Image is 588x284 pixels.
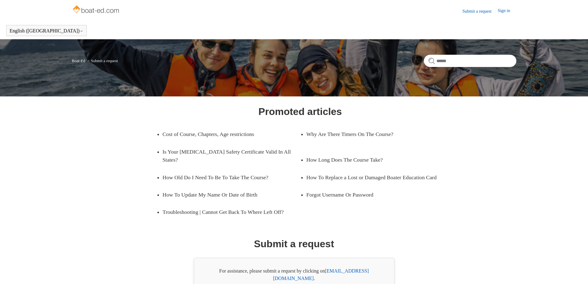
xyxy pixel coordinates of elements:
li: Submit a request [86,58,118,63]
a: Submit a request [462,8,498,15]
a: Troubleshooting | Cannot Get Back To Where Left Off? [163,203,300,221]
a: How Long Does The Course Take? [307,151,435,168]
a: Is Your [MEDICAL_DATA] Safety Certificate Valid In All States? [163,143,300,169]
button: English ([GEOGRAPHIC_DATA]) [10,28,83,34]
a: Sign in [498,7,516,15]
a: Boat-Ed [72,58,85,63]
a: Why Are There Timers On The Course? [307,125,435,143]
a: Cost of Course, Chapters, Age restrictions [163,125,291,143]
li: Boat-Ed [72,58,86,63]
h1: Promoted articles [258,104,342,119]
a: How To Update My Name Or Date of Birth [163,186,291,203]
img: Boat-Ed Help Center home page [72,4,121,16]
a: How To Replace a Lost or Damaged Boater Education Card [307,169,444,186]
h1: Submit a request [254,236,334,251]
a: How Old Do I Need To Be To Take The Course? [163,169,291,186]
input: Search [424,55,516,67]
a: Forgot Username Or Password [307,186,435,203]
